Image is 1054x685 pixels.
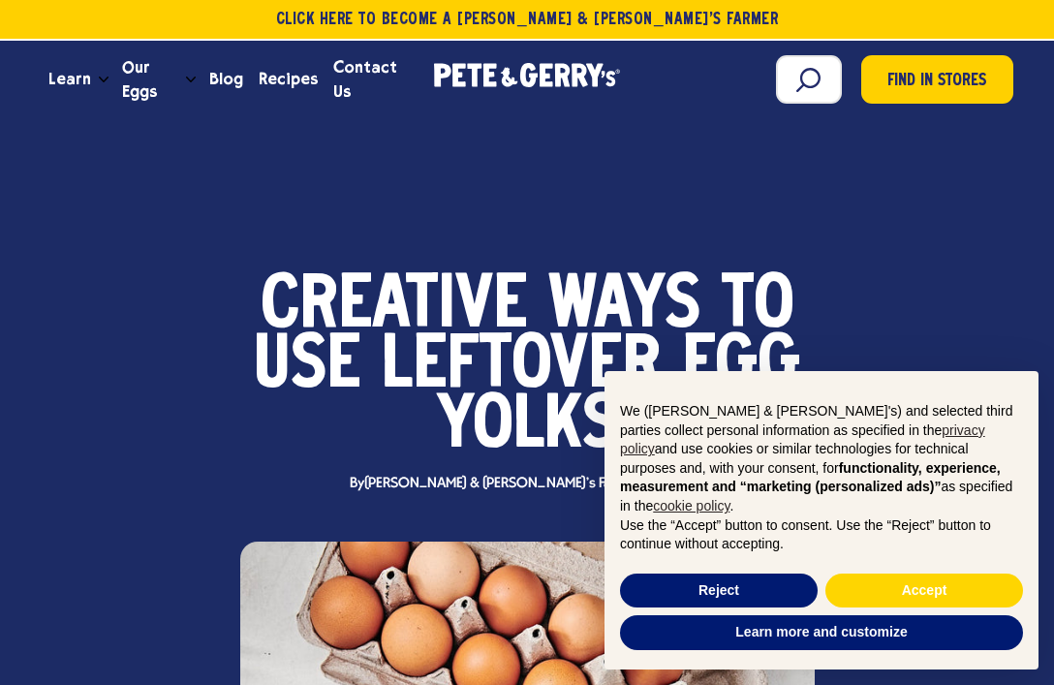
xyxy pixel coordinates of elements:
div: Notice [589,356,1054,685]
a: cookie policy [653,498,729,514]
button: Learn more and customize [620,615,1023,650]
span: Creative [261,277,527,337]
button: Open the dropdown menu for Learn [99,77,108,83]
p: Use the “Accept” button to consent. Use the “Reject” button to continue without accepting. [620,516,1023,554]
a: Recipes [251,53,325,106]
span: Blog [209,67,243,91]
button: Accept [825,574,1023,608]
a: Blog [201,53,251,106]
span: Egg [682,337,800,397]
a: Find in Stores [861,55,1013,104]
span: Find in Stores [887,69,986,95]
span: By [340,477,714,491]
span: Use [254,337,360,397]
span: Learn [48,67,91,91]
span: [PERSON_NAME] & [PERSON_NAME]'s Family Farm Team [364,476,704,491]
span: to [722,277,794,337]
a: Our Eggs [114,53,185,106]
a: Contact Us [325,53,415,106]
span: Ways [548,277,700,337]
a: Learn [41,53,99,106]
span: Our Eggs [122,55,177,104]
button: Reject [620,574,818,608]
button: Open the dropdown menu for Our Eggs [186,77,196,83]
input: Search [776,55,842,104]
span: Recipes [259,67,318,91]
span: Leftover [382,337,661,397]
span: Contact Us [333,55,407,104]
span: Yolks [437,397,618,457]
p: We ([PERSON_NAME] & [PERSON_NAME]'s) and selected third parties collect personal information as s... [620,402,1023,516]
